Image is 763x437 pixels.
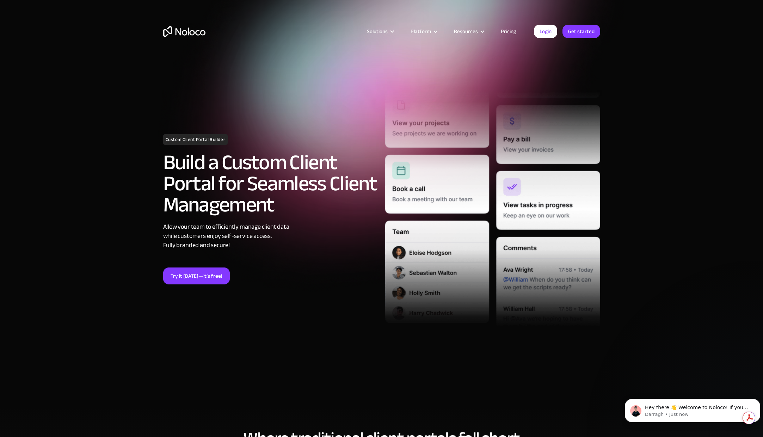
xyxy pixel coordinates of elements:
a: Get started [562,25,600,38]
div: Platform [402,27,445,36]
div: Resources [445,27,492,36]
div: Platform [411,27,431,36]
a: Pricing [492,27,525,36]
h1: Custom Client Portal Builder [163,134,228,145]
div: Allow your team to efficiently manage client data while customers enjoy self-service access. Full... [163,222,378,250]
iframe: Intercom notifications message [622,384,763,433]
h2: Build a Custom Client Portal for Seamless Client Management [163,152,378,215]
a: Try it [DATE]—it’s free! [163,267,230,284]
a: Login [534,25,557,38]
div: Resources [454,27,478,36]
div: Solutions [358,27,402,36]
div: Solutions [367,27,388,36]
a: home [163,26,205,37]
